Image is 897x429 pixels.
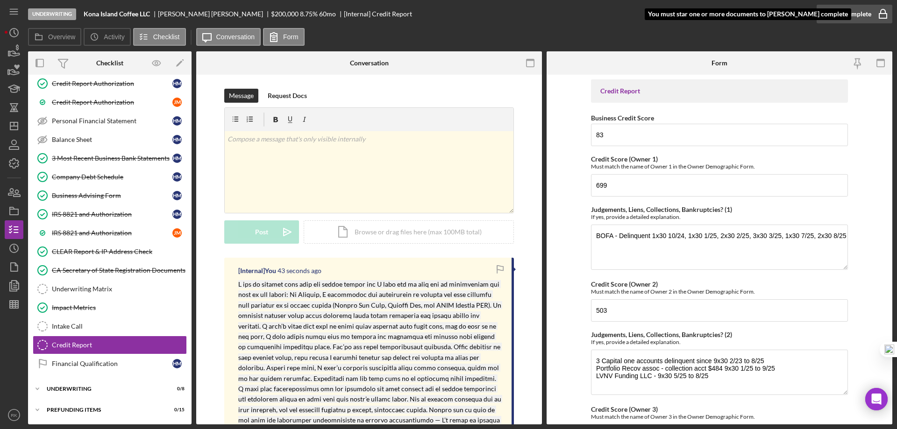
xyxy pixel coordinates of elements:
[52,360,172,367] div: Financial Qualification
[300,10,318,18] div: 8.75 %
[52,211,172,218] div: IRS 8821 and Authorization
[224,220,299,244] button: Post
[33,112,187,130] a: Personal Financial StatementHM
[52,304,186,311] div: Impact Metrics
[47,386,161,392] div: Underwriting
[196,28,261,46] button: Conversation
[172,228,182,238] div: J M
[48,33,75,41] label: Overview
[591,155,658,163] label: Credit Score (Owner 1)
[591,350,848,394] textarea: 3 Capital one accounts delinquent since 9x30 2/23 to 8/25 Portfolio Recov assoc - collection acct...
[33,317,187,336] a: Intake Call
[84,10,150,18] b: Kona Island Coffee LLC
[96,59,123,67] div: Checklist
[33,354,187,373] a: Financial QualificationHM
[52,341,186,349] div: Credit Report
[33,149,187,168] a: 3 Most Recent Business Bank StatementsHM
[172,191,182,200] div: H M
[158,10,271,18] div: [PERSON_NAME] [PERSON_NAME]
[319,10,336,18] div: 60 mo
[33,298,187,317] a: Impact Metrics
[33,336,187,354] a: Credit Report
[263,89,312,103] button: Request Docs
[133,28,186,46] button: Checklist
[826,5,871,23] div: Mark Complete
[52,248,186,255] div: CLEAR Report & IP Address Check
[255,220,268,244] div: Post
[268,89,307,103] div: Request Docs
[591,288,848,295] div: Must match the name of Owner 2 in the Owner Demographic Form.
[84,28,130,46] button: Activity
[229,89,254,103] div: Message
[865,388,888,410] div: Open Intercom Messenger
[172,172,182,182] div: H M
[817,5,892,23] button: Mark Complete
[216,33,255,41] label: Conversation
[172,98,182,107] div: J M
[33,74,187,93] a: Credit Report AuthorizationHM
[172,79,182,88] div: H M
[52,136,172,143] div: Balance Sheet
[172,154,182,163] div: H M
[591,331,732,338] label: Judgements, Liens, Collections, Bankruptcies? (2)
[47,407,161,413] div: Prefunding Items
[52,80,172,87] div: Credit Report Authorization
[172,359,182,368] div: H M
[33,280,187,298] a: Underwriting Matrix
[52,323,186,330] div: Intake Call
[238,267,276,274] div: [Internal] You
[172,116,182,126] div: H M
[33,261,187,280] a: CA Secretary of State Registration Documents
[591,163,848,170] div: Must match the name of Owner 1 in the Owner Demographic Form.
[350,59,389,67] div: Conversation
[11,413,17,418] text: RK
[591,405,658,413] label: Credit Score (Owner 3)
[591,114,654,122] label: Business Credit Score
[52,285,186,293] div: Underwriting Matrix
[104,33,124,41] label: Activity
[591,338,848,345] div: If yes, provide a detailed explanation.
[263,28,305,46] button: Form
[28,8,76,20] div: Underwriting
[28,28,81,46] button: Overview
[344,10,412,18] div: [Internal] Credit Report
[591,213,848,220] div: If yes, provide a detailed explanation.
[591,225,848,269] textarea: BOFA - Delinquent 1x30 10/24, 1x30 1/25, 2x30 2/25, 3x30 3/25, 1x30 7/25, 2x30 8/25
[153,33,180,41] label: Checklist
[33,242,187,261] a: CLEAR Report & IP Address Check
[600,87,839,95] div: Credit Report
[52,229,172,237] div: IRS 8821 and Authorization
[591,280,658,288] label: Credit Score (Owner 2)
[52,117,172,125] div: Personal Financial Statement
[271,10,299,18] span: $200,000
[5,406,23,424] button: RK
[33,186,187,205] a: Business Advising FormHM
[168,386,185,392] div: 0 / 8
[884,345,894,354] img: one_i.png
[52,98,172,106] div: Credit Report Authorization
[52,267,186,274] div: CA Secretary of State Registration Documents
[52,155,172,162] div: 3 Most Recent Business Bank Statements
[33,93,187,112] a: Credit Report AuthorizationJM
[172,135,182,144] div: H M
[33,224,187,242] a: IRS 8821 and AuthorizationJM
[52,192,172,199] div: Business Advising Form
[172,210,182,219] div: H M
[33,205,187,224] a: IRS 8821 and AuthorizationHM
[224,89,258,103] button: Message
[712,59,727,67] div: Form
[33,130,187,149] a: Balance SheetHM
[283,33,299,41] label: Form
[278,267,321,274] time: 2025-10-10 22:15
[168,407,185,413] div: 0 / 15
[591,205,732,213] label: Judgements, Liens, Collections, Bankruptcies? (1)
[52,173,172,181] div: Company Debt Schedule
[591,413,848,420] div: Must match the name of Owner 3 in the Owner Demographic Form.
[33,168,187,186] a: Company Debt ScheduleHM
